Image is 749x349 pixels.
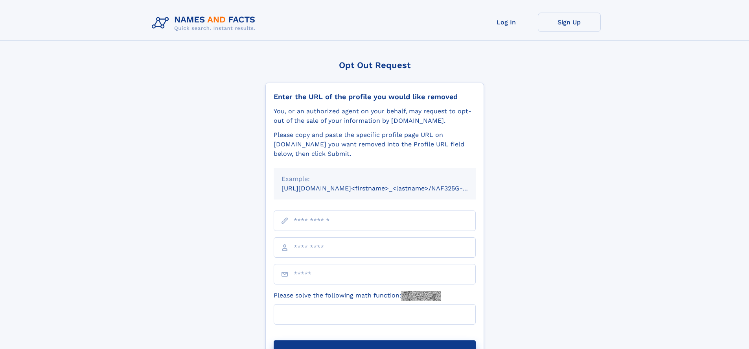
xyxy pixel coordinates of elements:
[475,13,538,32] a: Log In
[149,13,262,34] img: Logo Names and Facts
[282,185,491,192] small: [URL][DOMAIN_NAME]<firstname>_<lastname>/NAF325G-xxxxxxxx
[274,291,441,301] label: Please solve the following math function:
[274,92,476,101] div: Enter the URL of the profile you would like removed
[274,107,476,126] div: You, or an authorized agent on your behalf, may request to opt-out of the sale of your informatio...
[538,13,601,32] a: Sign Up
[265,60,484,70] div: Opt Out Request
[274,130,476,159] div: Please copy and paste the specific profile page URL on [DOMAIN_NAME] you want removed into the Pr...
[282,174,468,184] div: Example:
